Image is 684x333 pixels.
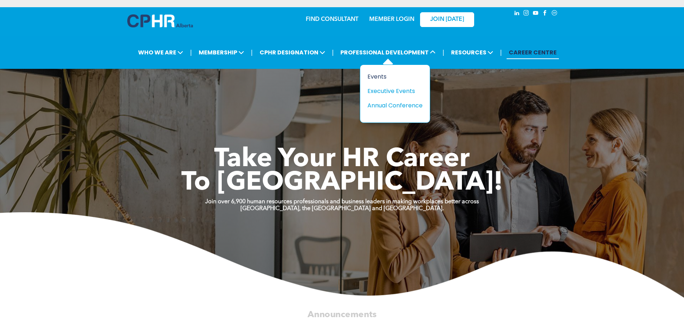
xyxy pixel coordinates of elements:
a: youtube [532,9,540,19]
a: linkedin [513,9,521,19]
span: CPHR DESIGNATION [257,46,327,59]
div: Executive Events [367,86,417,96]
div: Events [367,72,417,81]
li: | [442,45,444,60]
span: PROFESSIONAL DEVELOPMENT [338,46,438,59]
a: Social network [551,9,559,19]
span: WHO WE ARE [136,46,185,59]
strong: Join over 6,900 human resources professionals and business leaders in making workplaces better ac... [205,199,479,205]
a: CAREER CENTRE [507,46,559,59]
span: To [GEOGRAPHIC_DATA]! [181,170,503,196]
a: MEMBER LOGIN [369,17,414,22]
a: FIND CONSULTANT [306,17,358,22]
span: MEMBERSHIP [197,46,246,59]
li: | [500,45,502,60]
a: instagram [522,9,530,19]
span: Announcements [308,310,376,319]
a: Annual Conference [367,101,423,110]
li: | [251,45,253,60]
div: Annual Conference [367,101,417,110]
a: Executive Events [367,86,423,96]
li: | [190,45,192,60]
span: RESOURCES [449,46,495,59]
span: Take Your HR Career [214,147,470,173]
img: A blue and white logo for cp alberta [127,14,193,27]
strong: [GEOGRAPHIC_DATA], the [GEOGRAPHIC_DATA] and [GEOGRAPHIC_DATA]. [240,206,444,212]
a: facebook [541,9,549,19]
a: JOIN [DATE] [420,12,474,27]
li: | [332,45,334,60]
a: Events [367,72,423,81]
span: JOIN [DATE] [430,16,464,23]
